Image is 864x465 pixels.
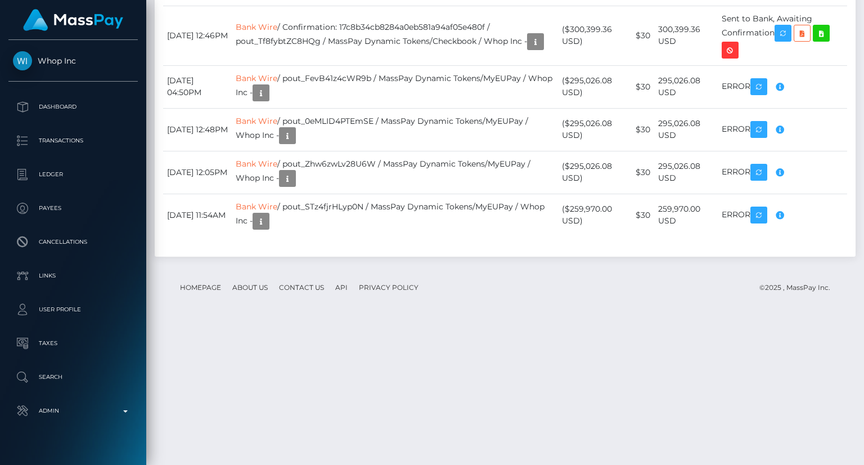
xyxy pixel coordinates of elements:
a: Bank Wire [236,116,277,126]
p: Dashboard [13,99,133,115]
td: ($295,026.08 USD) [558,151,625,194]
td: ERROR [718,151,847,194]
a: API [331,279,352,296]
a: About Us [228,279,272,296]
td: / pout_STz4fjrHLyp0N / MassPay Dynamic Tokens/MyEUPay / Whop Inc - [232,194,557,236]
td: 295,026.08 USD [654,151,718,194]
td: $30 [625,108,654,151]
td: [DATE] 12:05PM [163,151,232,194]
a: Transactions [8,127,138,155]
a: Taxes [8,329,138,357]
a: Bank Wire [236,73,277,83]
a: Dashboard [8,93,138,121]
p: Transactions [13,132,133,149]
td: ($295,026.08 USD) [558,108,625,151]
td: [DATE] 11:54AM [163,194,232,236]
p: Cancellations [13,234,133,251]
p: Payees [13,200,133,217]
p: Admin [13,403,133,419]
a: Ledger [8,160,138,189]
a: Admin [8,397,138,425]
td: / pout_0eMLID4PTEmSE / MassPay Dynamic Tokens/MyEUPay / Whop Inc - [232,108,557,151]
a: Links [8,262,138,290]
a: Bank Wire [236,202,277,212]
td: $30 [625,194,654,236]
td: 300,399.36 USD [654,6,718,65]
div: © 2025 , MassPay Inc. [759,281,839,294]
td: 259,970.00 USD [654,194,718,236]
td: ERROR [718,65,847,108]
a: Payees [8,194,138,222]
a: Privacy Policy [354,279,423,296]
td: ($295,026.08 USD) [558,65,625,108]
td: / Confirmation: 17c8b34cb8284a0eb581a94af05e480f / pout_Tf8fybtZC8HQg / MassPay Dynamic Tokens/Ch... [232,6,557,65]
a: Cancellations [8,228,138,256]
p: Taxes [13,335,133,352]
td: $30 [625,65,654,108]
td: 295,026.08 USD [654,65,718,108]
td: $30 [625,151,654,194]
td: 295,026.08 USD [654,108,718,151]
a: Bank Wire [236,22,277,32]
img: MassPay Logo [23,9,123,31]
td: ERROR [718,194,847,236]
a: Contact Us [274,279,328,296]
td: [DATE] 12:46PM [163,6,232,65]
td: [DATE] 12:48PM [163,108,232,151]
td: / pout_FevB41z4cWR9b / MassPay Dynamic Tokens/MyEUPay / Whop Inc - [232,65,557,108]
td: [DATE] 04:50PM [163,65,232,108]
span: Whop Inc [8,56,138,66]
td: Sent to Bank, Awaiting Confirmation [718,6,847,65]
p: Search [13,369,133,386]
a: Bank Wire [236,159,277,169]
td: $30 [625,6,654,65]
td: ($300,399.36 USD) [558,6,625,65]
p: Ledger [13,166,133,183]
p: Links [13,267,133,284]
a: User Profile [8,296,138,324]
img: Whop Inc [13,51,32,70]
p: User Profile [13,301,133,318]
td: ERROR [718,108,847,151]
a: Homepage [175,279,226,296]
td: / pout_Zhw6zwLv28U6W / MassPay Dynamic Tokens/MyEUPay / Whop Inc - [232,151,557,194]
a: Search [8,363,138,391]
td: ($259,970.00 USD) [558,194,625,236]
